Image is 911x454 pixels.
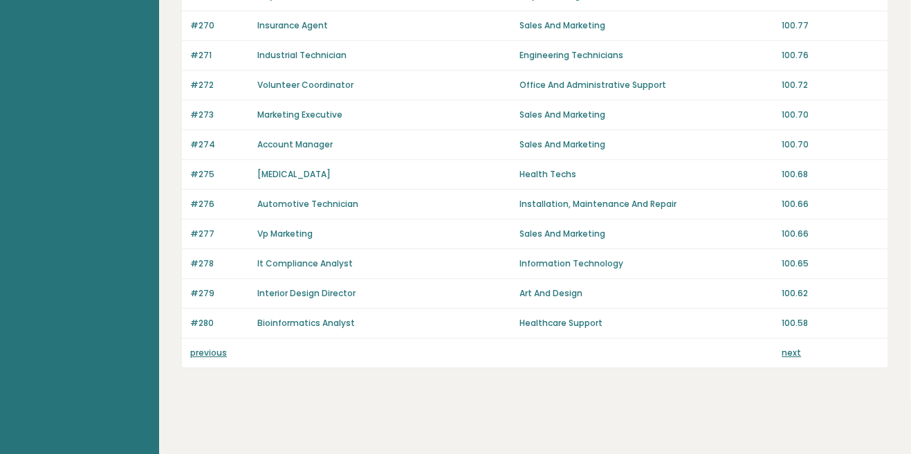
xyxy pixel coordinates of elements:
a: Vp Marketing [257,228,313,239]
p: #276 [190,198,249,210]
p: #279 [190,287,249,300]
p: Sales And Marketing [519,138,773,151]
p: Office And Administrative Support [519,79,773,91]
p: 100.70 [782,109,880,121]
a: previous [190,347,227,358]
p: 100.76 [782,49,880,62]
p: #277 [190,228,249,240]
p: Installation, Maintenance And Repair [519,198,773,210]
p: Engineering Technicians [519,49,773,62]
p: #280 [190,317,249,329]
p: #272 [190,79,249,91]
p: 100.70 [782,138,880,151]
a: Insurance Agent [257,19,328,31]
p: #278 [190,257,249,270]
p: 100.68 [782,168,880,181]
a: Bioinformatics Analyst [257,317,355,329]
p: Health Techs [519,168,773,181]
p: 100.66 [782,198,880,210]
p: #275 [190,168,249,181]
p: 100.72 [782,79,880,91]
p: #271 [190,49,249,62]
p: 100.62 [782,287,880,300]
a: It Compliance Analyst [257,257,353,269]
a: Industrial Technician [257,49,347,61]
a: Automotive Technician [257,198,358,210]
p: Sales And Marketing [519,19,773,32]
a: [MEDICAL_DATA] [257,168,331,180]
p: Art And Design [519,287,773,300]
p: Sales And Marketing [519,109,773,121]
p: #273 [190,109,249,121]
p: 100.77 [782,19,880,32]
a: Volunteer Coordinator [257,79,353,91]
a: Interior Design Director [257,287,356,299]
p: Sales And Marketing [519,228,773,240]
p: #274 [190,138,249,151]
p: 100.66 [782,228,880,240]
p: 100.58 [782,317,880,329]
a: Account Manager [257,138,333,150]
a: next [782,347,802,358]
p: 100.65 [782,257,880,270]
p: Healthcare Support [519,317,773,329]
a: Marketing Executive [257,109,342,120]
p: Information Technology [519,257,773,270]
p: #270 [190,19,249,32]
